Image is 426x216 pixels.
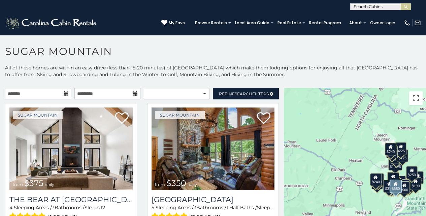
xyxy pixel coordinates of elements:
span: My Favs [169,20,185,26]
div: $190 [387,172,399,185]
div: $240 [370,173,382,186]
div: $225 [395,142,406,155]
a: Real Estate [274,18,304,28]
span: 12 [273,205,277,211]
span: Refine Filters [219,91,269,96]
button: Toggle fullscreen view [409,91,423,105]
a: Browse Rentals [192,18,230,28]
span: 12 [101,205,105,211]
a: Add to favorites [257,112,270,126]
span: 4 [9,205,12,211]
h3: Grouse Moor Lodge [152,195,275,204]
a: RefineSearchFilters [213,88,279,99]
img: Grouse Moor Lodge [152,107,275,190]
a: [GEOGRAPHIC_DATA] [152,195,275,204]
img: mail-regular-white.png [414,20,421,26]
h3: The Bear At Sugar Mountain [9,195,133,204]
a: Rental Program [306,18,345,28]
span: from [155,182,165,187]
img: phone-regular-white.png [404,20,411,26]
span: daily [45,182,54,187]
a: Sugar Mountain [155,111,205,119]
div: $240 [385,143,396,156]
a: The Bear At Sugar Mountain from $375 daily [9,107,133,190]
div: $155 [412,171,424,184]
a: About [346,18,365,28]
div: $500 [398,181,410,194]
a: Local Area Guide [232,18,273,28]
div: $125 [397,149,408,162]
span: Search [235,91,252,96]
span: 3 [52,205,55,211]
a: Add to favorites [115,112,129,126]
a: Owner Login [367,18,399,28]
div: $350 [390,180,402,193]
div: $300 [388,173,399,185]
div: $1,095 [388,158,402,171]
div: $190 [410,177,421,190]
a: Sugar Mountain [13,111,63,119]
span: from [13,182,23,187]
div: $195 [402,179,413,192]
span: 1 Half Baths / [226,205,257,211]
a: Grouse Moor Lodge from $350 daily [152,107,275,190]
span: $350 [166,178,186,188]
img: The Bear At Sugar Mountain [9,107,133,190]
span: daily [188,182,197,187]
a: My Favs [161,20,185,26]
span: 3 [194,205,196,211]
div: $200 [394,176,406,188]
img: White-1-2.png [5,16,98,30]
span: 5 [152,205,154,211]
div: $250 [406,166,418,179]
div: $375 [384,180,395,193]
span: $375 [24,178,43,188]
a: The Bear At [GEOGRAPHIC_DATA] [9,195,133,204]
